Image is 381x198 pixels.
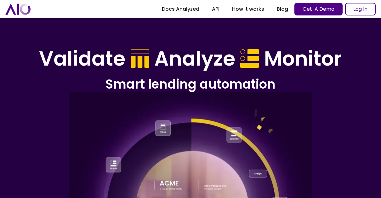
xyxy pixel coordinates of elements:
a: Log In [345,3,376,15]
a: How it works [226,3,270,15]
a: Docs Analyzed [156,3,206,15]
a: API [206,3,226,15]
h1: Monitor [264,47,342,71]
a: Blog [270,3,294,15]
a: Get A Demo [294,3,343,15]
a: home [5,3,31,15]
h1: Analyze [154,47,235,71]
h2: Smart lending automation [11,76,370,92]
h1: Validate [39,47,125,71]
